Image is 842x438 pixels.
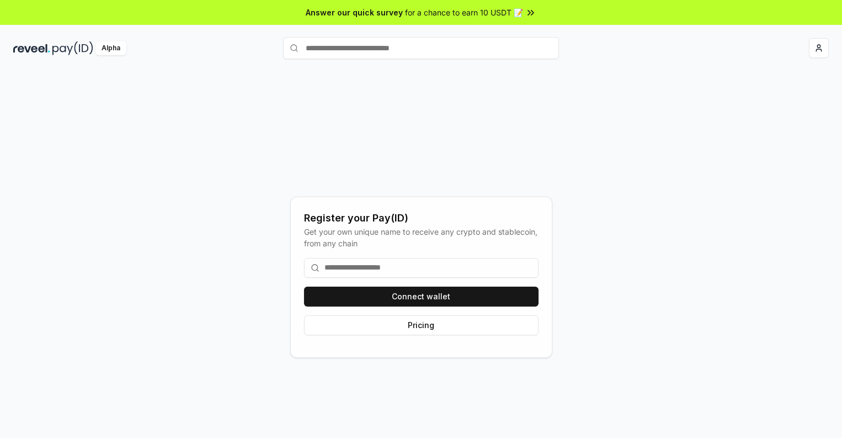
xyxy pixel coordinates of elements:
div: Alpha [95,41,126,55]
span: for a chance to earn 10 USDT 📝 [405,7,523,18]
img: reveel_dark [13,41,50,55]
div: Get your own unique name to receive any crypto and stablecoin, from any chain [304,226,539,249]
div: Register your Pay(ID) [304,210,539,226]
img: pay_id [52,41,93,55]
span: Answer our quick survey [306,7,403,18]
button: Connect wallet [304,287,539,307]
button: Pricing [304,315,539,335]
